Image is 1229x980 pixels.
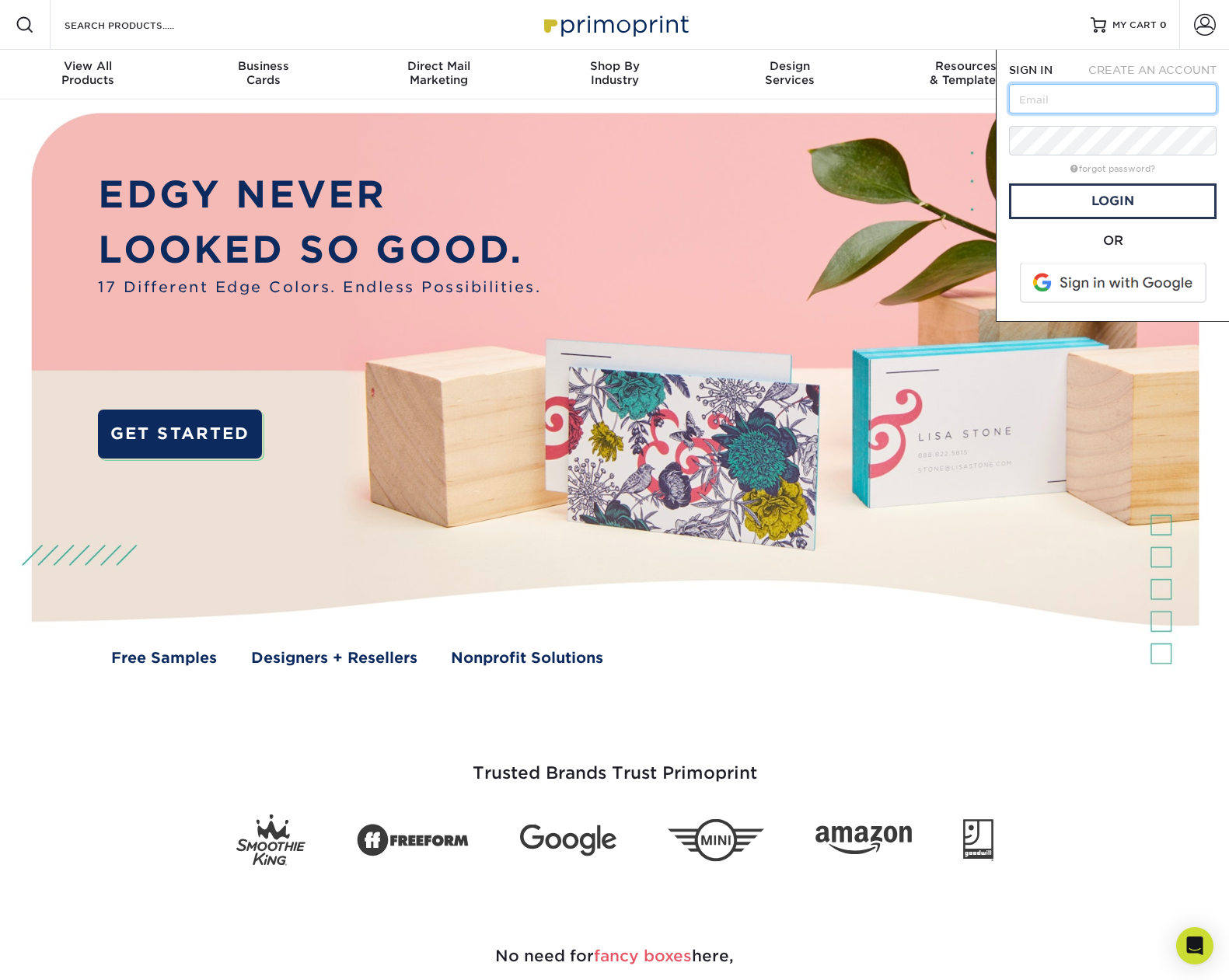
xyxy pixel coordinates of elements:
[98,410,261,458] a: GET STARTED
[1009,232,1217,250] div: OR
[520,824,616,856] img: Google
[111,647,217,669] a: Free Samples
[878,50,1053,99] a: Resources& Templates
[1009,64,1053,76] span: SIGN IN
[1009,84,1217,113] input: Email
[1070,164,1155,174] a: forgot password?
[815,825,912,855] img: Amazon
[357,815,469,865] img: Freeform
[702,59,878,87] div: Services
[451,647,603,669] a: Nonprofit Solutions
[1112,19,1157,32] span: MY CART
[176,59,351,73] span: Business
[1009,183,1217,219] a: Login
[1160,19,1167,30] span: 0
[98,221,541,277] p: LOOKED SO GOOD.
[1176,927,1213,964] div: Open Intercom Messenger
[98,277,541,298] span: 17 Different Edge Colors. Endless Possibilities.
[963,819,993,861] img: Goodwill
[176,59,351,87] div: Cards
[63,16,215,34] input: SEARCH PRODUCTS.....
[878,59,1053,87] div: & Templates
[594,947,692,965] span: fancy boxes
[351,59,527,87] div: Marketing
[4,933,132,975] iframe: Google Customer Reviews
[527,59,703,73] span: Shop By
[251,647,417,669] a: Designers + Resellers
[160,726,1070,802] h3: Trusted Brands Trust Primoprint
[98,166,541,221] p: EDGY NEVER
[351,59,527,73] span: Direct Mail
[1088,64,1217,76] span: CREATE AN ACCOUNT
[236,814,306,866] img: Smoothie King
[702,50,878,99] a: DesignServices
[878,59,1053,73] span: Resources
[176,50,351,99] a: BusinessCards
[668,818,764,861] img: Mini
[527,59,703,87] div: Industry
[527,50,703,99] a: Shop ByIndustry
[351,50,527,99] a: Direct MailMarketing
[702,59,878,73] span: Design
[537,8,693,41] img: Primoprint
